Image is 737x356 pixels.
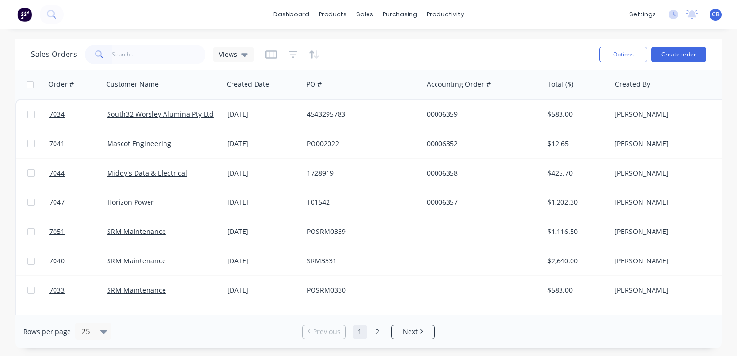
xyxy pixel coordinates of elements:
[107,110,214,119] a: South32 Worsley Alumina Pty Ltd
[307,139,414,149] div: PO002022
[227,197,299,207] div: [DATE]
[227,139,299,149] div: [DATE]
[307,227,414,236] div: POSRM0339
[107,256,166,265] a: SRM Maintenance
[49,168,65,178] span: 7044
[49,256,65,266] span: 7040
[49,188,107,217] a: 7047
[306,80,322,89] div: PO #
[547,286,604,295] div: $583.00
[49,276,107,305] a: 7033
[49,159,107,188] a: 7044
[307,168,414,178] div: 1728919
[107,168,187,178] a: Middy's Data & Electrical
[49,217,107,246] a: 7051
[49,129,107,158] a: 7041
[599,47,647,62] button: Options
[107,139,171,148] a: Mascot Engineering
[303,327,345,337] a: Previous page
[651,47,706,62] button: Create order
[614,168,722,178] div: [PERSON_NAME]
[614,110,722,119] div: [PERSON_NAME]
[49,305,107,334] a: 7050
[112,45,206,64] input: Search...
[299,325,438,339] ul: Pagination
[49,286,65,295] span: 7033
[49,100,107,129] a: 7034
[547,197,604,207] div: $1,202.30
[427,197,534,207] div: 00006357
[547,168,604,178] div: $425.70
[227,110,299,119] div: [DATE]
[107,227,166,236] a: SRM Maintenance
[23,327,71,337] span: Rows per page
[547,80,573,89] div: Total ($)
[614,256,722,266] div: [PERSON_NAME]
[547,110,604,119] div: $583.00
[614,227,722,236] div: [PERSON_NAME]
[378,7,422,22] div: purchasing
[352,7,378,22] div: sales
[49,246,107,275] a: 7040
[227,256,299,266] div: [DATE]
[392,327,434,337] a: Next page
[49,110,65,119] span: 7034
[403,327,418,337] span: Next
[307,286,414,295] div: POSRM0330
[269,7,314,22] a: dashboard
[427,168,534,178] div: 00006358
[307,197,414,207] div: T01542
[31,50,77,59] h1: Sales Orders
[227,227,299,236] div: [DATE]
[313,327,341,337] span: Previous
[49,227,65,236] span: 7051
[227,80,269,89] div: Created Date
[107,286,166,295] a: SRM Maintenance
[615,80,650,89] div: Created By
[107,197,154,206] a: Horizon Power
[427,139,534,149] div: 00006352
[427,80,491,89] div: Accounting Order #
[547,139,604,149] div: $12.65
[17,7,32,22] img: Factory
[227,168,299,178] div: [DATE]
[370,325,384,339] a: Page 2
[219,49,237,59] span: Views
[49,139,65,149] span: 7041
[422,7,469,22] div: productivity
[547,227,604,236] div: $1,116.50
[227,286,299,295] div: [DATE]
[712,10,720,19] span: CB
[49,197,65,207] span: 7047
[547,256,604,266] div: $2,640.00
[427,110,534,119] div: 00006359
[314,7,352,22] div: products
[48,80,74,89] div: Order #
[625,7,661,22] div: settings
[614,139,722,149] div: [PERSON_NAME]
[614,197,722,207] div: [PERSON_NAME]
[106,80,159,89] div: Customer Name
[307,256,414,266] div: SRM3331
[353,325,367,339] a: Page 1 is your current page
[307,110,414,119] div: 4543295783
[614,286,722,295] div: [PERSON_NAME]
